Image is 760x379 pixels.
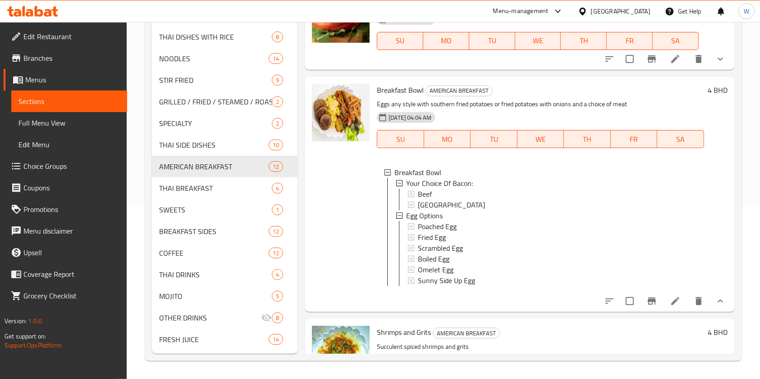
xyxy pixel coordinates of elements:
button: SA [653,32,699,50]
span: 2 [272,119,283,128]
button: sort-choices [599,48,620,70]
span: Beef [418,189,432,199]
div: AMERICAN BREAKFAST12 [152,156,298,177]
span: 12 [269,162,283,171]
span: Upsell [23,247,120,258]
a: Choice Groups [4,155,127,177]
a: Edit menu item [670,296,681,307]
div: SWEETS1 [152,199,298,221]
h6: 4 BHD [708,84,728,96]
span: 10 [269,141,283,149]
a: Edit Restaurant [4,26,127,47]
span: Get support on: [5,330,46,342]
span: TU [473,34,512,47]
span: AMERICAN BREAKFAST [426,86,492,96]
button: show more [710,290,731,312]
a: Menus [4,69,127,90]
button: Branch-specific-item [641,48,663,70]
div: items [269,53,283,64]
span: Menus [25,74,120,85]
span: SA [656,34,695,47]
span: AMERICAN BREAKFAST [159,161,269,172]
span: Fried Egg [418,232,446,243]
span: Branches [23,53,120,63]
button: delete [688,48,710,70]
a: Upsell [4,242,127,263]
span: 12 [269,227,283,236]
div: items [272,96,283,107]
div: GRILLED / FRIED / STEAMED / ROASTED2 [152,91,298,113]
h6: 4 BHD [708,326,728,338]
span: Poached Egg [418,221,457,232]
button: MO [424,130,471,148]
span: Breakfast Bowl [394,167,441,178]
span: 1 [272,206,283,214]
span: Grocery Checklist [23,290,120,301]
span: Promotions [23,204,120,215]
div: items [272,312,283,323]
span: [GEOGRAPHIC_DATA] [418,199,485,210]
div: BREAKFAST SIDES12 [152,221,298,242]
div: items [272,204,283,215]
div: items [272,269,283,280]
span: Breakfast Bowl [377,83,424,97]
div: items [269,161,283,172]
div: SPECIALTY2 [152,113,298,134]
span: MO [427,34,466,47]
button: MO [423,32,469,50]
span: TH [564,34,603,47]
span: 5 [272,292,283,301]
span: COFFEE [159,248,269,258]
a: Full Menu View [11,112,127,134]
span: THAI DISHES WITH RICE [159,32,272,42]
span: 4 [272,271,283,279]
span: THAI DRINKS [159,269,272,280]
span: MO [428,133,467,146]
button: SU [377,130,424,148]
div: SWEETS [159,204,272,215]
span: Coverage Report [23,269,120,280]
button: SA [657,130,704,148]
span: Scrambled Egg [418,243,463,253]
span: AMERICAN BREAKFAST [433,328,499,338]
span: 2 [272,98,283,106]
span: OTHER DRINKS [159,312,261,323]
button: delete [688,290,710,312]
svg: Inactive section [261,312,272,323]
span: Sunny Side Up Egg [418,275,475,286]
p: Succulent spiced shrimps and grits [377,341,704,352]
div: THAI BREAKFAST4 [152,177,298,199]
span: GRILLED / FRIED / STEAMED / ROASTED [159,96,272,107]
span: NOODLES [159,53,269,64]
div: MOJITO [159,291,272,302]
div: items [272,118,283,129]
a: Coupons [4,177,127,199]
span: FRESH JUICE [159,334,269,345]
span: W [744,6,749,16]
div: THAI DRINKS4 [152,264,298,285]
span: SPECIALTY [159,118,272,129]
div: Menu-management [493,6,549,17]
a: Coverage Report [4,263,127,285]
div: THAI SIDE DISHES [159,140,269,150]
span: 4 [272,184,283,193]
div: MOJITO5 [152,285,298,307]
p: Eggs any style with southern fried potatoes or fried potatoes with onions and a choice of meat [377,99,704,110]
div: items [272,291,283,302]
div: items [269,226,283,237]
svg: Show Choices [715,54,726,64]
button: TH [564,130,611,148]
span: Select to update [620,292,639,311]
a: Promotions [4,199,127,220]
span: Omelet Egg [418,264,453,275]
button: TU [471,130,517,148]
div: items [269,140,283,150]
